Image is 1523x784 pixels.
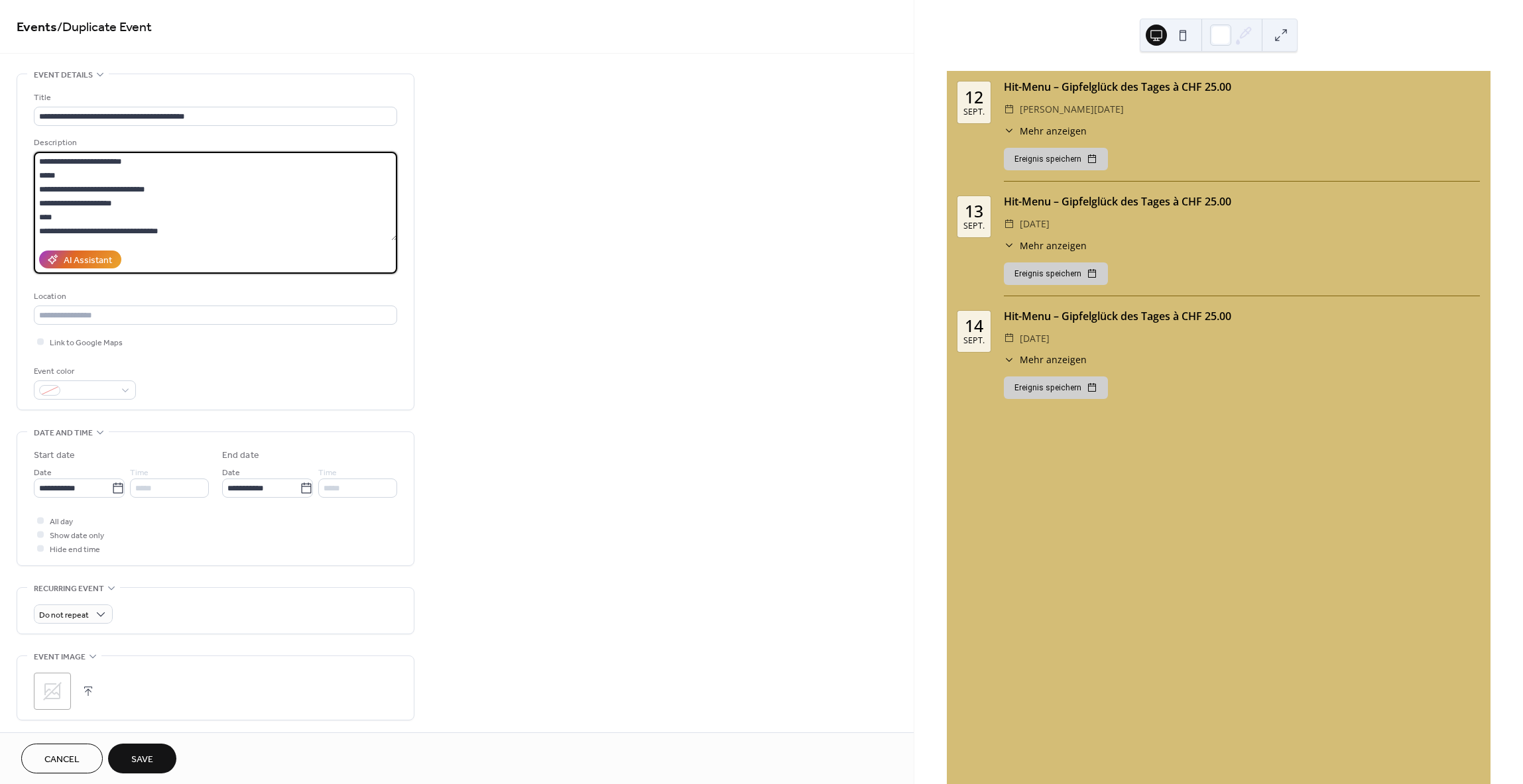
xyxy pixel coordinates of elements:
[34,426,93,440] span: Date and time
[50,543,100,557] span: Hide end time
[1004,101,1014,117] div: ​
[965,317,983,334] div: 14
[108,744,176,773] button: Save
[39,608,89,623] span: Do not repeat
[1004,331,1014,347] div: ​
[1020,353,1087,366] span: Mehr anzeigen
[34,290,395,304] div: Location
[34,364,133,378] div: Event color
[34,449,75,463] div: Start date
[57,15,152,40] span: / Duplicate Event
[963,337,985,345] div: Sept.
[222,449,259,463] div: End date
[222,466,240,480] span: Date
[1004,239,1087,252] button: ​Mehr anzeigen
[34,68,93,82] span: Event details
[50,529,104,543] span: Show date only
[34,673,71,710] div: ;
[21,744,103,773] button: Cancel
[1004,124,1014,138] div: ​
[17,15,57,40] a: Events
[1004,308,1480,324] div: Hit-Menu – Gipfelglück des Tages à CHF 25.00
[39,251,121,268] button: AI Assistant
[965,89,983,105] div: 12
[34,136,395,150] div: Description
[131,753,153,767] span: Save
[1004,353,1014,366] div: ​
[1020,239,1087,252] span: Mehr anzeigen
[34,650,86,664] span: Event image
[1004,239,1014,252] div: ​
[1004,376,1108,399] button: Ereignis speichern
[34,91,395,105] div: Title
[1004,124,1087,138] button: ​Mehr anzeigen
[34,466,52,480] span: Date
[963,222,985,231] div: Sept.
[1020,331,1050,347] span: [DATE]
[1004,262,1108,285] button: Ereignis speichern
[34,582,104,596] span: Recurring event
[963,108,985,117] div: Sept.
[965,203,983,219] div: 13
[1004,148,1108,170] button: Ereignis speichern
[50,515,73,529] span: All day
[44,753,80,767] span: Cancel
[50,336,123,350] span: Link to Google Maps
[1004,194,1480,209] div: Hit-Menu – Gipfelglück des Tages à CHF 25.00
[130,466,149,480] span: Time
[1004,353,1087,366] button: ​Mehr anzeigen
[1004,216,1014,232] div: ​
[1020,124,1087,138] span: Mehr anzeigen
[1020,101,1124,117] span: [PERSON_NAME][DATE]
[64,254,112,268] div: AI Assistant
[1020,216,1050,232] span: [DATE]
[318,466,337,480] span: Time
[1004,79,1480,95] div: Hit-Menu – Gipfelglück des Tages à CHF 25.00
